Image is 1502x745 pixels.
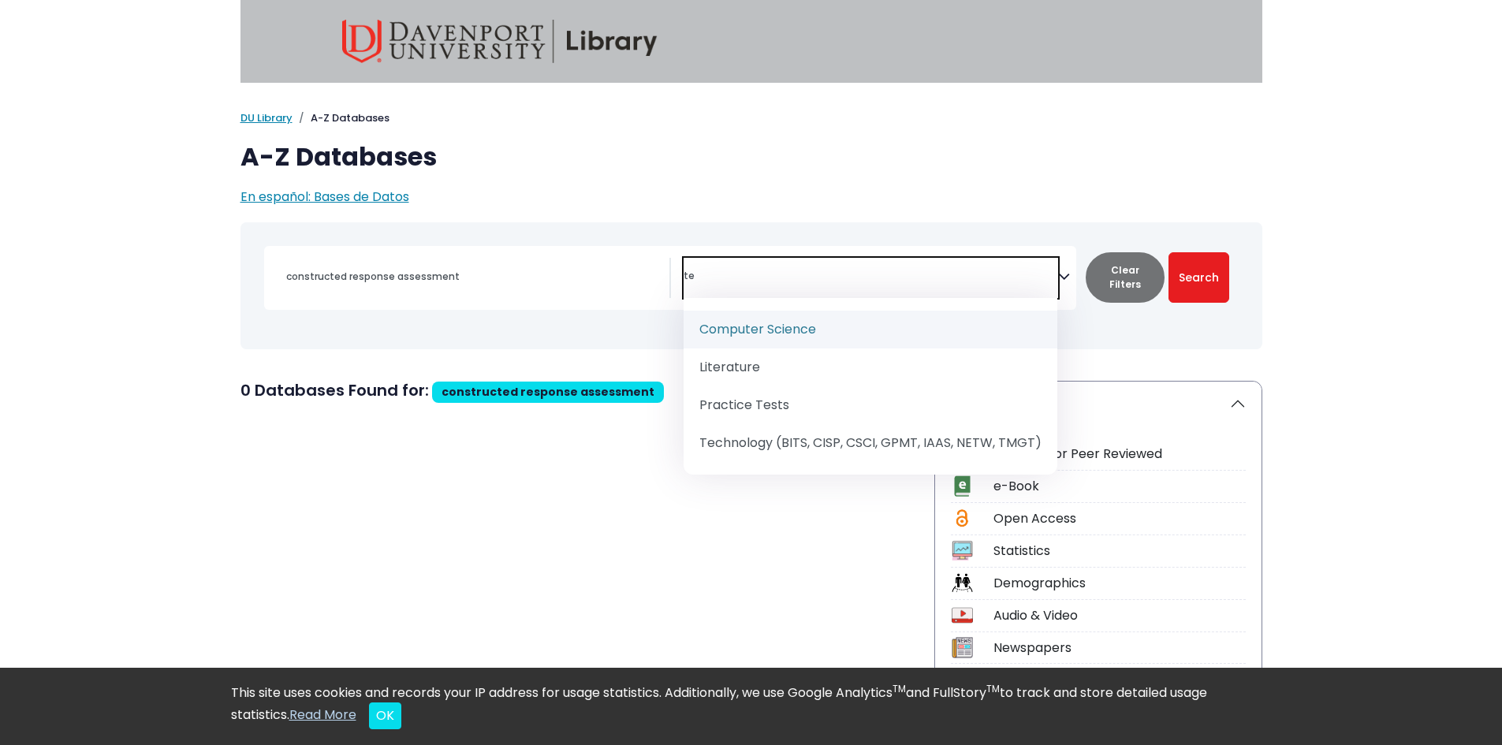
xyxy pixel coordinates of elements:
[289,706,356,724] a: Read More
[240,142,1262,172] h1: A-Z Databases
[369,702,401,729] button: Close
[684,386,1058,424] li: Practice Tests
[684,271,1058,284] textarea: Search
[1086,252,1165,303] button: Clear Filters
[993,509,1246,528] div: Open Access
[442,384,654,400] span: constructed response assessment
[240,110,1262,126] nav: breadcrumb
[952,637,973,658] img: Icon Newspapers
[293,110,389,126] li: A-Z Databases
[952,605,973,626] img: Icon Audio & Video
[993,477,1246,496] div: e-Book
[893,682,906,695] sup: TM
[277,265,669,288] input: Search database by title or keyword
[684,348,1058,386] li: Literature
[952,508,972,529] img: Icon Open Access
[993,574,1246,593] div: Demographics
[684,311,1058,348] li: Computer Science
[240,110,293,125] a: DU Library
[684,424,1058,462] li: Technology (BITS, CISP, CSCI, GPMT, IAAS, NETW, TMGT)
[952,475,973,497] img: Icon e-Book
[1168,252,1229,303] button: Submit for Search Results
[342,20,658,63] img: Davenport University Library
[952,540,973,561] img: Icon Statistics
[993,639,1246,657] div: Newspapers
[993,542,1246,561] div: Statistics
[993,445,1246,464] div: Scholarly or Peer Reviewed
[993,606,1246,625] div: Audio & Video
[986,682,1000,695] sup: TM
[952,572,973,594] img: Icon Demographics
[240,222,1262,349] nav: Search filters
[240,188,409,206] a: En español: Bases de Datos
[935,382,1262,426] button: Icon Legend
[240,379,429,401] span: 0 Databases Found for:
[231,684,1272,729] div: This site uses cookies and records your IP address for usage statistics. Additionally, we use Goo...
